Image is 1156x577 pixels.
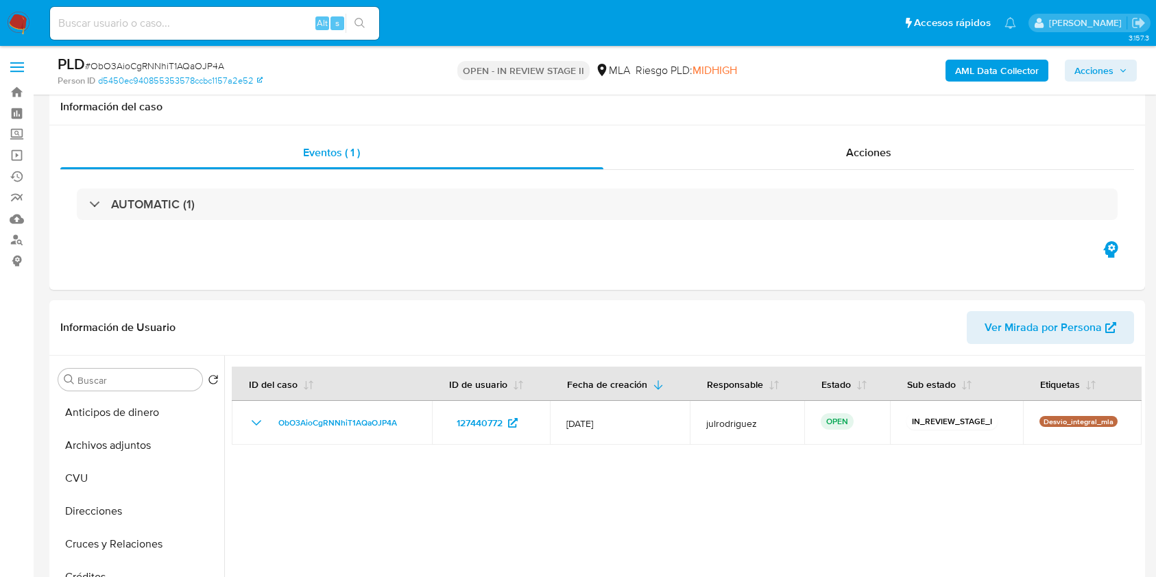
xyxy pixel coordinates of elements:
span: # ObO3AioCgRNNhiT1AQaOJP4A [85,59,224,73]
span: Eventos ( 1 ) [303,145,360,160]
button: Volver al orden por defecto [208,374,219,389]
span: MIDHIGH [693,62,737,78]
button: Buscar [64,374,75,385]
span: Ver Mirada por Persona [985,311,1102,344]
a: Notificaciones [1004,17,1016,29]
div: AUTOMATIC (1) [77,188,1118,220]
button: Ver Mirada por Persona [967,311,1134,344]
span: s [335,16,339,29]
b: PLD [58,53,85,75]
div: MLA [595,63,630,78]
span: Alt [317,16,328,29]
a: d5450ec940855353578ccbc1157a2e52 [98,75,263,87]
h3: AUTOMATIC (1) [111,197,195,212]
span: Acciones [846,145,891,160]
p: OPEN - IN REVIEW STAGE II [457,61,590,80]
input: Buscar usuario o caso... [50,14,379,32]
button: Cruces y Relaciones [53,528,224,561]
span: Acciones [1074,60,1113,82]
b: AML Data Collector [955,60,1039,82]
span: Accesos rápidos [914,16,991,30]
a: Salir [1131,16,1146,30]
button: AML Data Collector [946,60,1048,82]
h1: Información de Usuario [60,321,176,334]
button: Anticipos de dinero [53,396,224,429]
input: Buscar [77,374,197,386]
span: Riesgo PLD: [636,63,737,78]
button: Direcciones [53,495,224,528]
button: Acciones [1065,60,1137,82]
h1: Información del caso [60,100,1134,114]
b: Person ID [58,75,95,87]
button: search-icon [346,14,374,33]
button: CVU [53,462,224,495]
button: Archivos adjuntos [53,429,224,462]
p: agustina.viggiano@mercadolibre.com [1049,16,1127,29]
